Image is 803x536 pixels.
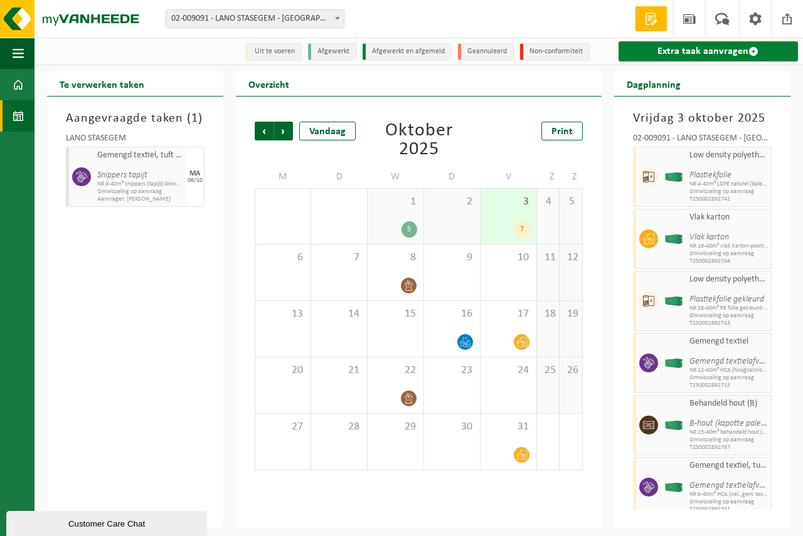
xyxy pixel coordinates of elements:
[689,150,768,160] span: Low density polyethyleen (LDPE) folie, los, naturel
[191,112,198,125] span: 1
[317,251,361,265] span: 7
[689,320,768,327] span: T250002892743
[487,364,530,377] span: 24
[430,307,474,321] span: 16
[166,10,344,28] span: 02-009091 - LANO STASEGEM - HARELBEKE
[689,491,768,498] span: NR 6-40m³ HCA (vel.,gem.textiel, tuft(rol))-binnen poort 101
[664,234,683,244] img: HK-XC-40-GN-00
[236,71,302,96] h2: Overzicht
[664,297,683,306] img: HK-XC-40-GN-00
[368,166,424,188] td: W
[543,195,553,209] span: 4
[689,305,768,312] span: NR 16-40m³ PE folie gekleurd-poort 307
[255,122,274,140] span: Vorige
[308,43,356,60] li: Afgewerkt
[430,195,474,209] span: 2
[458,43,514,60] li: Geannuleerd
[374,364,417,377] span: 22
[262,251,304,265] span: 6
[689,367,768,374] span: NR 12-40m³ HCA (hoogcalorische restfractie)-binnen-poort 203
[689,444,768,451] span: T250002892767
[543,251,553,265] span: 11
[633,109,772,128] h3: Vrijdag 3 oktober 2025
[274,122,293,140] span: Volgende
[689,436,768,444] span: Omwisseling op aanvraag
[537,166,560,188] td: Z
[262,420,304,434] span: 27
[689,461,768,471] span: Gemengd textiel, tuft (rol)
[255,166,311,188] td: M
[566,195,576,209] span: 5
[664,359,683,368] img: HK-XC-40-GN-00
[430,364,474,377] span: 23
[374,195,417,209] span: 1
[566,307,576,321] span: 19
[424,166,481,188] td: D
[262,364,304,377] span: 20
[689,312,768,320] span: Omwisseling op aanvraag
[188,177,203,184] div: 06/10
[566,251,576,265] span: 12
[374,251,417,265] span: 8
[664,172,683,182] img: HK-XC-40-GN-00
[541,122,583,140] a: Print
[97,181,183,188] span: NR 8-40m³ snippers (tapijt)-binnen-recyclage
[689,213,768,223] span: Vlak karton
[66,109,205,128] h3: Aangevraagde taken ( )
[262,307,304,321] span: 13
[543,364,553,377] span: 25
[689,258,768,265] span: T250002892744
[97,196,183,203] span: Aanvrager: [PERSON_NAME]
[317,364,361,377] span: 21
[689,171,731,180] i: Plastiekfolie
[689,429,768,436] span: NR 23-40m³ behandeld hout (B)-poort 501
[299,122,356,140] div: Vandaag
[689,250,768,258] span: Omwisseling op aanvraag
[689,374,768,382] span: Omwisseling op aanvraag
[689,181,768,188] span: NR 4-40m³ LDPE naturel (balen)-poort 400 A
[66,134,205,147] div: LANO STASEGEM
[689,233,729,242] i: Vlak karton
[543,307,553,321] span: 18
[689,275,768,285] span: Low density polyethyleen (LDPE) folie, los, naturel/gekleurd (80/20)
[551,127,573,137] span: Print
[689,188,768,196] span: Omwisseling op aanvraag
[97,188,183,196] span: Omwisseling op aanvraag
[619,41,798,61] a: Extra taak aanvragen
[487,251,530,265] span: 10
[317,307,361,321] span: 14
[166,9,344,28] span: 02-009091 - LANO STASEGEM - HARELBEKE
[317,420,361,434] span: 28
[6,508,210,536] iframe: chat widget
[689,196,768,203] span: T250002892742
[374,307,417,321] span: 15
[520,43,590,60] li: Non-conformiteit
[363,43,452,60] li: Afgewerkt en afgemeld
[97,150,183,160] span: Gemengd textiel, tuft (stansresten), recycleerbaar
[614,71,693,96] h2: Dagplanning
[560,166,583,188] td: Z
[487,195,530,209] span: 3
[47,71,157,96] h2: Te verwerken taken
[689,498,768,506] span: Omwisseling op aanvraag
[566,364,576,377] span: 26
[664,421,683,430] img: HK-XC-40-GN-00
[487,420,530,434] span: 31
[97,171,147,180] i: Snippers tapijt
[689,419,778,428] i: B-hout (kapotte paletten)
[430,420,474,434] span: 30
[481,166,537,188] td: V
[664,483,683,492] img: HK-XC-40-GN-00
[374,420,417,434] span: 29
[245,43,302,60] li: Uit te voeren
[689,399,768,409] span: Behandeld hout (B)
[514,221,530,238] div: 7
[689,337,768,347] span: Gemengd textiel
[311,166,368,188] td: D
[368,122,469,159] div: Oktober 2025
[689,481,787,490] i: Gemengd textielafval (HCA)
[633,134,772,147] div: 02-009091 - LANO STASEGEM - [GEOGRAPHIC_DATA]
[189,170,200,177] div: MA
[689,243,768,250] span: NR 19-40m³ vlak karton-poort 504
